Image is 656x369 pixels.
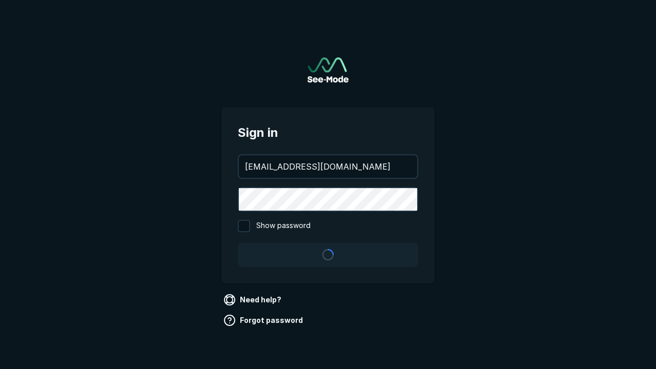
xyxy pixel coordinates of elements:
span: Sign in [238,124,418,142]
input: your@email.com [239,155,417,178]
img: See-Mode Logo [307,57,348,83]
a: Forgot password [221,312,307,329]
a: Go to sign in [307,57,348,83]
span: Show password [256,220,311,232]
a: Need help? [221,292,285,308]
